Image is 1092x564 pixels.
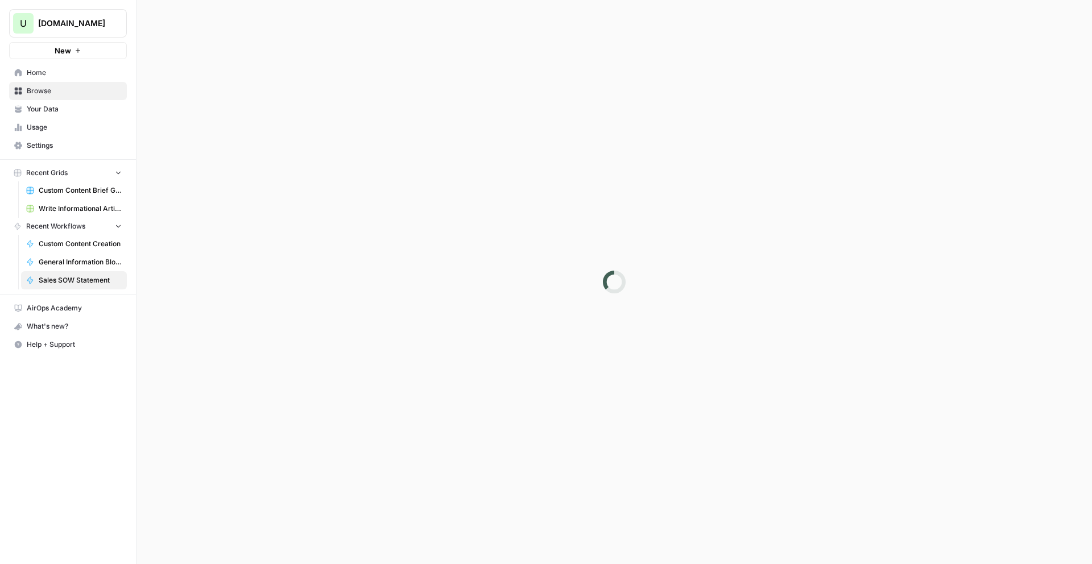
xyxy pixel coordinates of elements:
button: Recent Grids [9,164,127,181]
a: Sales SOW Statement [21,271,127,289]
a: Your Data [9,100,127,118]
span: Home [27,68,122,78]
a: Write Informational Article [21,200,127,218]
span: U [20,16,27,30]
span: Settings [27,140,122,151]
span: Usage [27,122,122,132]
div: What's new? [10,318,126,335]
span: Browse [27,86,122,96]
span: Recent Workflows [26,221,85,231]
span: General Information Blog Writer [39,257,122,267]
span: Recent Grids [26,168,68,178]
span: New [55,45,71,56]
button: Recent Workflows [9,218,127,235]
span: [DOMAIN_NAME] [38,18,107,29]
a: Browse [9,82,127,100]
a: Custom Content Brief Grid [21,181,127,200]
button: Workspace: Upgrow.io [9,9,127,38]
button: New [9,42,127,59]
span: Custom Content Brief Grid [39,185,122,196]
span: Write Informational Article [39,204,122,214]
button: What's new? [9,317,127,335]
a: AirOps Academy [9,299,127,317]
a: Settings [9,136,127,155]
button: Help + Support [9,335,127,354]
span: AirOps Academy [27,303,122,313]
a: Usage [9,118,127,136]
a: General Information Blog Writer [21,253,127,271]
span: Your Data [27,104,122,114]
span: Help + Support [27,339,122,350]
a: Custom Content Creation [21,235,127,253]
span: Sales SOW Statement [39,275,122,285]
span: Custom Content Creation [39,239,122,249]
a: Home [9,64,127,82]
